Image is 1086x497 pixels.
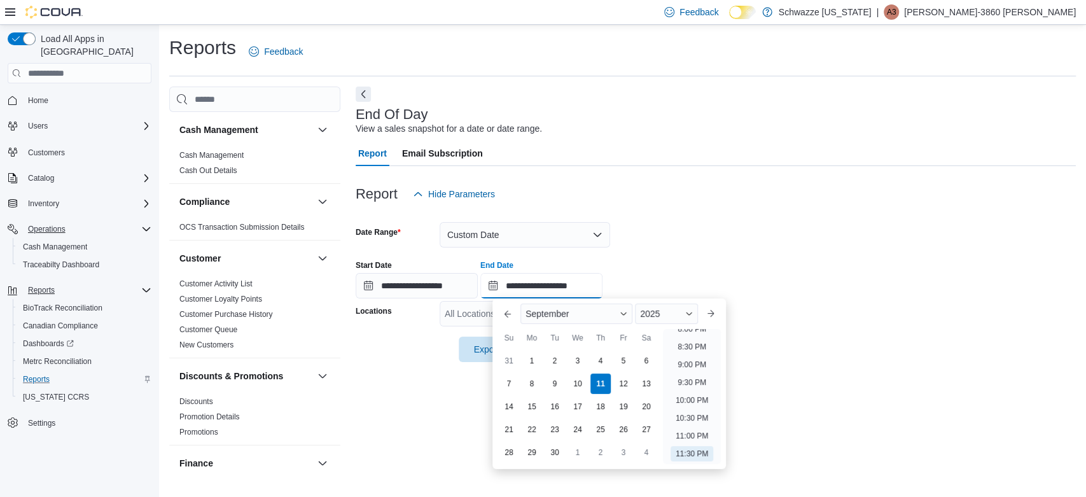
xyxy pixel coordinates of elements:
h3: Finance [179,457,213,470]
span: Dashboards [18,336,151,351]
span: Home [23,92,151,108]
a: Discounts [179,397,213,406]
button: Metrc Reconciliation [13,353,157,370]
div: day-6 [636,351,657,371]
a: Customer Queue [179,325,237,334]
a: GL Account Totals [179,484,240,493]
a: BioTrack Reconciliation [18,300,108,316]
span: Cash Management [23,242,87,252]
span: Email Subscription [402,141,483,166]
span: A3 [887,4,896,20]
span: GL Account Totals [179,484,240,494]
h3: Cash Management [179,123,258,136]
h3: End Of Day [356,107,428,122]
button: Cash Management [179,123,312,136]
span: BioTrack Reconciliation [18,300,151,316]
a: Traceabilty Dashboard [18,257,104,272]
span: Customer Queue [179,325,237,335]
div: Customer [169,276,340,358]
img: Cova [25,6,83,18]
a: OCS Transaction Submission Details [179,223,305,232]
div: day-31 [499,351,519,371]
span: Cash Management [18,239,151,255]
a: Promotions [179,428,218,437]
li: 9:30 PM [672,375,711,390]
div: day-16 [545,396,565,417]
div: Th [590,328,611,348]
button: Inventory [23,196,64,211]
div: Fr [613,328,634,348]
button: Users [3,117,157,135]
div: day-17 [567,396,588,417]
div: day-12 [613,374,634,394]
span: Cash Management [179,150,244,160]
span: [US_STATE] CCRS [23,392,89,402]
div: day-13 [636,374,657,394]
label: Start Date [356,260,392,270]
span: Traceabilty Dashboard [23,260,99,270]
li: 10:00 PM [671,393,713,408]
p: Schwazze [US_STATE] [779,4,872,20]
div: day-14 [499,396,519,417]
button: Compliance [179,195,312,208]
input: Dark Mode [729,6,756,19]
button: Hide Parameters [408,181,500,207]
span: OCS Transaction Submission Details [179,222,305,232]
span: Catalog [28,173,54,183]
li: 9:00 PM [672,357,711,372]
div: day-18 [590,396,611,417]
div: day-26 [613,419,634,440]
button: Operations [23,221,71,237]
span: Inventory [28,199,59,209]
span: Export [466,337,522,362]
button: Next [356,87,371,102]
div: day-20 [636,396,657,417]
button: Export [459,337,530,362]
button: Catalog [3,169,157,187]
div: Button. Open the month selector. September is currently selected. [520,304,632,324]
button: Finance [179,457,312,470]
a: Customer Loyalty Points [179,295,262,304]
a: Reports [18,372,55,387]
input: Press the down key to enter a popover containing a calendar. Press the escape key to close the po... [480,273,602,298]
button: Customer [315,251,330,266]
div: Discounts & Promotions [169,394,340,445]
span: Canadian Compliance [18,318,151,333]
button: Inventory [3,195,157,213]
li: 11:30 PM [671,446,713,461]
h3: Discounts & Promotions [179,370,283,382]
span: Users [28,121,48,131]
button: Canadian Compliance [13,317,157,335]
div: Button. Open the year selector. 2025 is currently selected. [635,304,698,324]
a: [US_STATE] CCRS [18,389,94,405]
span: 2025 [640,309,660,319]
div: day-2 [545,351,565,371]
div: day-27 [636,419,657,440]
a: Feedback [244,39,308,64]
div: day-4 [590,351,611,371]
span: Dashboards [23,339,74,349]
h3: Report [356,186,398,202]
span: Catalog [23,171,151,186]
input: Press the down key to open a popover containing a calendar. [356,273,478,298]
div: Mo [522,328,542,348]
a: Cash Management [179,151,244,160]
div: day-21 [499,419,519,440]
span: Operations [23,221,151,237]
a: Metrc Reconciliation [18,354,97,369]
span: Customers [28,148,65,158]
button: Next month [700,304,721,324]
li: 8:00 PM [672,321,711,337]
div: day-5 [613,351,634,371]
a: Home [23,93,53,108]
span: Customer Loyalty Points [179,294,262,304]
a: Settings [23,416,60,431]
h3: Customer [179,252,221,265]
a: Promotion Details [179,412,240,421]
span: Discounts [179,396,213,407]
button: Reports [23,283,60,298]
button: Cash Management [13,238,157,256]
h3: Compliance [179,195,230,208]
div: View a sales snapshot for a date or date range. [356,122,542,136]
span: BioTrack Reconciliation [23,303,102,313]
